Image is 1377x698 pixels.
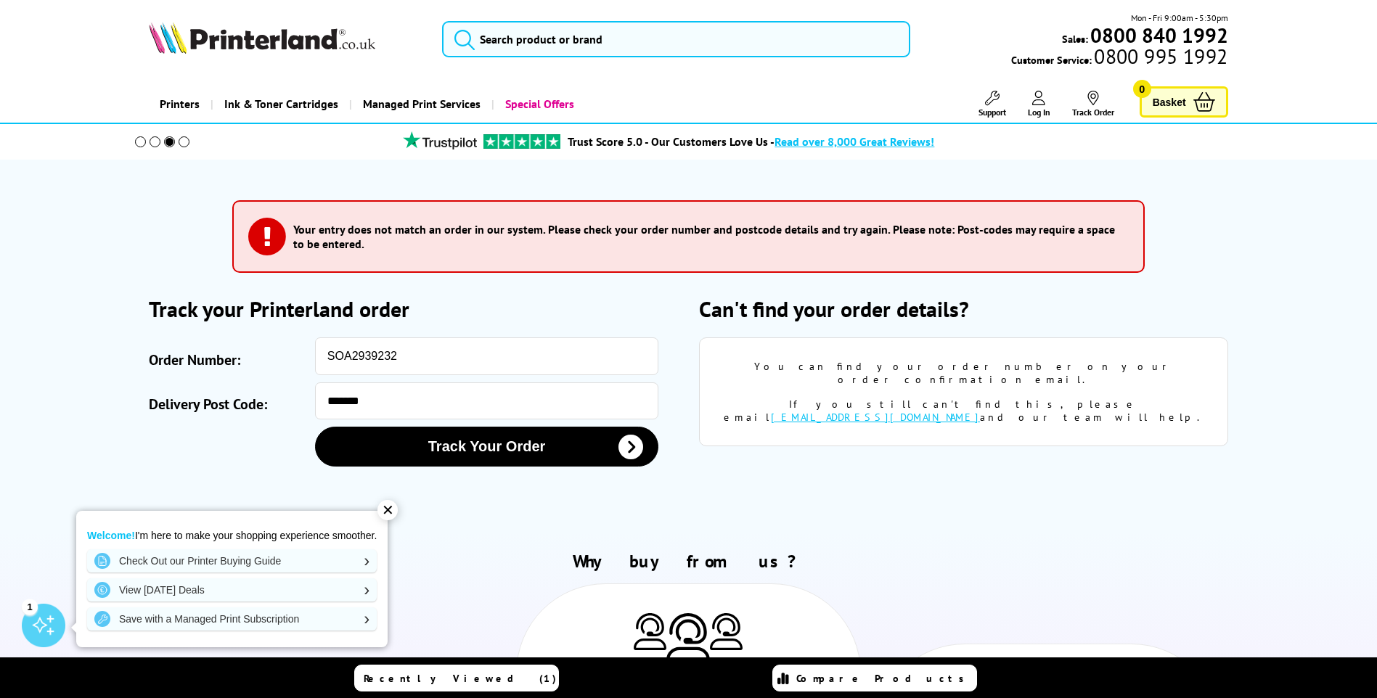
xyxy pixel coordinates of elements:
span: Ink & Toner Cartridges [224,86,338,123]
a: Recently Viewed (1) [354,665,559,691]
a: Check Out our Printer Buying Guide [87,549,377,572]
p: I'm here to make your shopping experience smoother. [87,529,377,542]
a: Managed Print Services [349,86,491,123]
span: Basket [1153,92,1186,112]
img: Printer Experts [666,613,710,663]
h3: Your entry does not match an order in our system. Please check your order number and postcode det... [293,222,1122,251]
h2: Track your Printerland order [149,295,677,323]
a: [EMAIL_ADDRESS][DOMAIN_NAME] [771,411,980,424]
a: Basket 0 [1140,86,1228,118]
input: Search product or brand [442,21,910,57]
span: Sales: [1062,32,1088,46]
span: 0800 995 1992 [1092,49,1227,63]
a: Printerland Logo [149,22,424,57]
b: 0800 840 1992 [1090,22,1228,49]
a: Compare Products [772,665,977,691]
span: Compare Products [796,672,972,685]
input: eg: SOA123456 or SO123456 [315,337,658,375]
a: Save with a Managed Print Subscription [87,607,377,631]
img: trustpilot rating [483,134,560,149]
h2: Can't find your order details? [699,295,1227,323]
img: trustpilot rating [396,131,483,149]
strong: Welcome! [87,530,135,541]
span: Log In [1028,107,1050,118]
a: Ink & Toner Cartridges [211,86,349,123]
span: Support [978,107,1006,118]
h2: Why buy from us? [149,550,1227,572]
a: Log In [1028,91,1050,118]
span: Recently Viewed (1) [364,672,557,685]
span: Mon - Fri 9:00am - 5:30pm [1131,11,1228,25]
img: Printer Experts [634,613,666,650]
span: 0 [1133,80,1151,98]
a: View [DATE] Deals [87,578,377,601]
img: Printerland Logo [149,22,375,54]
a: Printers [149,86,211,123]
label: Delivery Post Code: [149,390,307,419]
button: Track Your Order [315,427,658,467]
div: 1 [22,599,38,615]
label: Order Number: [149,345,307,375]
a: Special Offers [491,86,585,123]
div: You can find your order number on your order confirmation email. [722,360,1205,386]
div: If you still can't find this, please email and our team will help. [722,398,1205,424]
img: Printer Experts [710,613,743,650]
a: Support [978,91,1006,118]
a: Track Order [1072,91,1114,118]
span: Customer Service: [1011,49,1227,67]
div: ✕ [377,500,398,520]
span: Read over 8,000 Great Reviews! [775,134,934,149]
a: 0800 840 1992 [1088,28,1228,42]
a: Trust Score 5.0 - Our Customers Love Us -Read over 8,000 Great Reviews! [568,134,934,149]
